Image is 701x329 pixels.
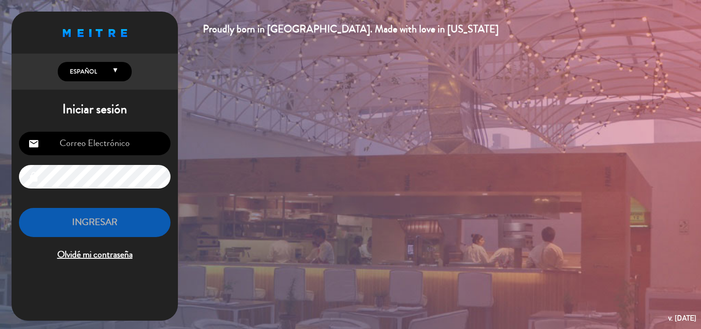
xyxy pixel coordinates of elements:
[19,247,171,262] span: Olvidé mi contraseña
[28,138,39,149] i: email
[19,208,171,237] button: INGRESAR
[668,312,696,324] div: v. [DATE]
[28,171,39,183] i: lock
[12,102,178,117] h1: Iniciar sesión
[67,67,97,76] span: Español
[19,132,171,155] input: Correo Electrónico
